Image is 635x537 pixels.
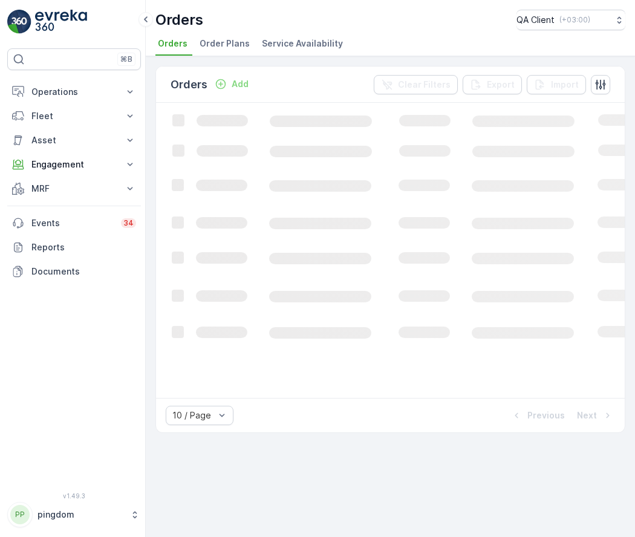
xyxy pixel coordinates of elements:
span: Orders [158,37,187,50]
p: ( +03:00 ) [559,15,590,25]
a: Reports [7,235,141,259]
button: Next [576,408,615,423]
p: ⌘B [120,54,132,64]
a: Events34 [7,211,141,235]
p: Fleet [31,110,117,122]
img: logo [7,10,31,34]
p: Documents [31,265,136,278]
button: Asset [7,128,141,152]
button: Previous [509,408,566,423]
p: Clear Filters [398,79,451,91]
p: Events [31,217,114,229]
p: Add [232,78,249,90]
p: 34 [123,218,134,228]
div: PP [10,505,30,524]
button: Clear Filters [374,75,458,94]
button: Import [527,75,586,94]
button: MRF [7,177,141,201]
p: Reports [31,241,136,253]
img: logo_light-DOdMpM7g.png [35,10,87,34]
p: Previous [527,409,565,421]
p: Export [487,79,515,91]
button: Operations [7,80,141,104]
button: PPpingdom [7,502,141,527]
p: Next [577,409,597,421]
span: v 1.49.3 [7,492,141,500]
p: Operations [31,86,117,98]
button: Add [210,77,253,91]
button: QA Client(+03:00) [516,10,625,30]
button: Engagement [7,152,141,177]
p: MRF [31,183,117,195]
span: Service Availability [262,37,343,50]
p: QA Client [516,14,555,26]
p: Orders [155,10,203,30]
p: pingdom [37,509,124,521]
p: Engagement [31,158,117,171]
button: Export [463,75,522,94]
a: Documents [7,259,141,284]
span: Order Plans [200,37,250,50]
p: Asset [31,134,117,146]
p: Import [551,79,579,91]
button: Fleet [7,104,141,128]
p: Orders [171,76,207,93]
